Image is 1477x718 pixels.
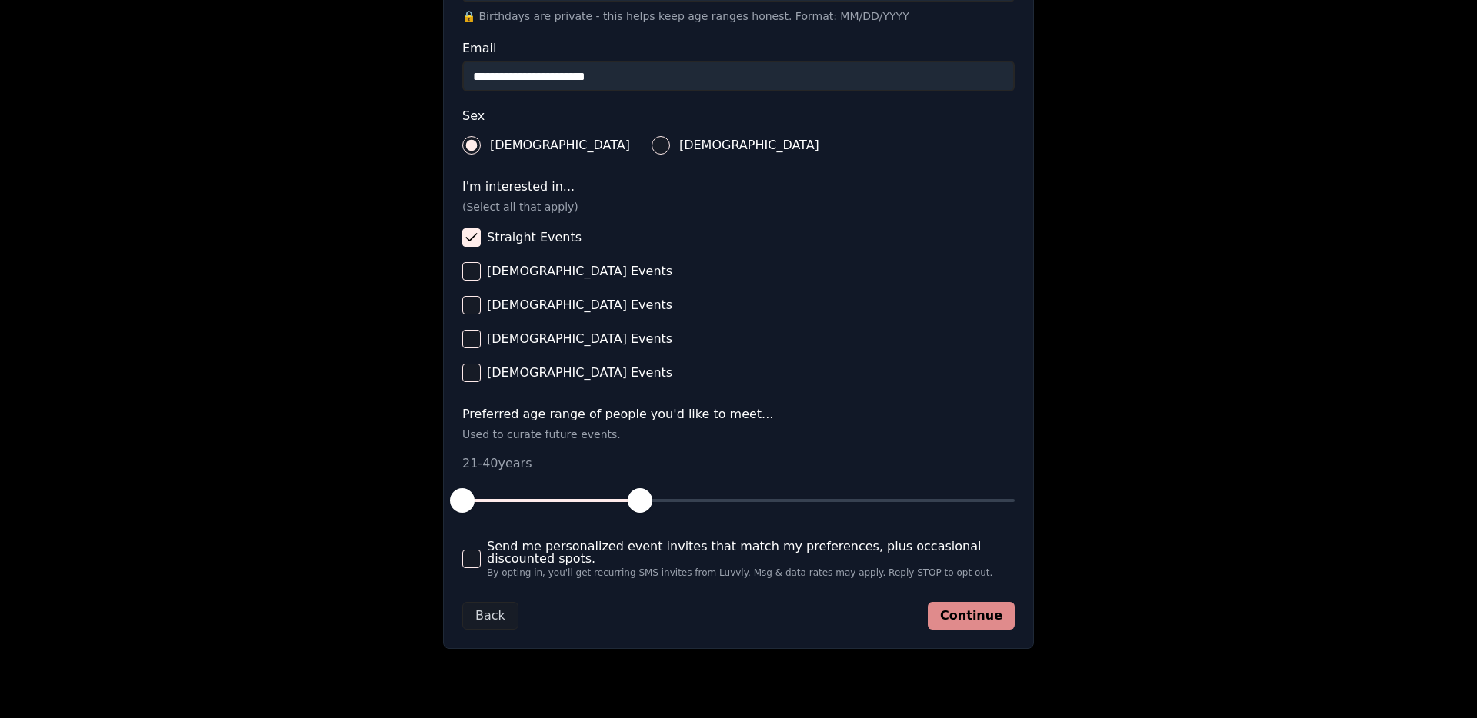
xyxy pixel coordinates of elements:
span: [DEMOGRAPHIC_DATA] Events [487,299,672,311]
button: [DEMOGRAPHIC_DATA] [462,136,481,155]
span: By opting in, you'll get recurring SMS invites from Luvvly. Msg & data rates may apply. Reply STO... [487,568,1015,577]
button: [DEMOGRAPHIC_DATA] [652,136,670,155]
button: Continue [928,602,1015,630]
p: 21 - 40 years [462,454,1015,473]
span: [DEMOGRAPHIC_DATA] [679,139,819,151]
button: Send me personalized event invites that match my preferences, plus occasional discounted spots.By... [462,550,481,568]
label: Email [462,42,1015,55]
button: Straight Events [462,228,481,247]
p: Used to curate future events. [462,427,1015,442]
button: Back [462,602,518,630]
p: 🔒 Birthdays are private - this helps keep age ranges honest. Format: MM/DD/YYYY [462,8,1015,24]
span: [DEMOGRAPHIC_DATA] [490,139,630,151]
label: I'm interested in... [462,181,1015,193]
label: Preferred age range of people you'd like to meet... [462,408,1015,420]
p: (Select all that apply) [462,199,1015,214]
span: [DEMOGRAPHIC_DATA] Events [487,333,672,345]
button: [DEMOGRAPHIC_DATA] Events [462,364,481,382]
button: [DEMOGRAPHIC_DATA] Events [462,262,481,281]
button: [DEMOGRAPHIC_DATA] Events [462,296,481,314]
span: [DEMOGRAPHIC_DATA] Events [487,265,672,278]
span: [DEMOGRAPHIC_DATA] Events [487,367,672,379]
button: [DEMOGRAPHIC_DATA] Events [462,330,481,348]
label: Sex [462,110,1015,122]
span: Send me personalized event invites that match my preferences, plus occasional discounted spots. [487,540,1015,565]
span: Straight Events [487,231,582,244]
